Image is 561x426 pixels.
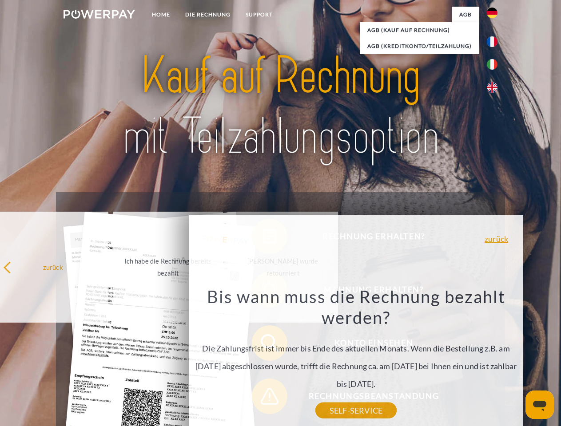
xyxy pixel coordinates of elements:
a: DIE RECHNUNG [178,7,238,23]
a: SUPPORT [238,7,280,23]
img: logo-powerpay-white.svg [64,10,135,19]
img: de [487,8,497,18]
a: AGB (Kreditkonto/Teilzahlung) [360,38,479,54]
a: SELF-SERVICE [315,402,397,418]
img: title-powerpay_de.svg [85,43,476,170]
h3: Bis wann muss die Rechnung bezahlt werden? [194,286,518,328]
a: AGB (Kauf auf Rechnung) [360,22,479,38]
iframe: Schaltfläche zum Öffnen des Messaging-Fensters [525,390,554,419]
a: agb [452,7,479,23]
a: Home [144,7,178,23]
img: fr [487,36,497,47]
div: zurück [3,261,103,273]
div: Die Zahlungsfrist ist immer bis Ende des aktuellen Monats. Wenn die Bestellung z.B. am [DATE] abg... [194,286,518,410]
a: zurück [485,235,508,243]
img: en [487,82,497,93]
div: Ich habe die Rechnung bereits bezahlt [118,255,218,279]
img: it [487,59,497,70]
